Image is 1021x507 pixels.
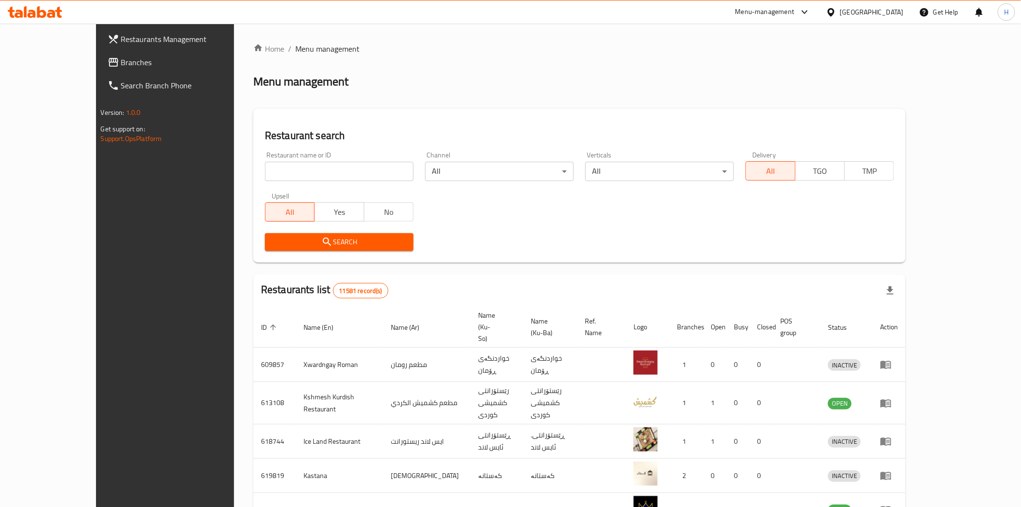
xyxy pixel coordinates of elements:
[669,424,703,459] td: 1
[100,51,266,74] a: Branches
[383,424,470,459] td: ايس لاند ريستورانت
[634,351,658,375] img: Xwardngay Roman
[703,307,726,348] th: Open
[726,307,749,348] th: Busy
[626,307,669,348] th: Logo
[749,424,773,459] td: 0
[840,7,904,17] div: [GEOGRAPHIC_DATA]
[253,382,296,424] td: 613108
[634,389,658,413] img: Kshmesh Kurdish Restaurant
[272,193,290,199] label: Upsell
[368,205,410,219] span: No
[726,348,749,382] td: 0
[101,123,145,135] span: Get support on:
[703,382,726,424] td: 1
[523,348,577,382] td: خواردنگەی ڕۆمان
[752,152,776,158] label: Delivery
[478,310,511,344] span: Name (Ku-So)
[296,348,383,382] td: Xwardngay Roman
[261,322,279,333] span: ID
[669,307,703,348] th: Branches
[383,459,470,493] td: [DEMOGRAPHIC_DATA]
[585,315,614,338] span: Ref. Name
[703,424,726,459] td: 1
[333,283,388,298] div: Total records count
[470,459,523,493] td: کەستانە
[265,128,894,143] h2: Restaurant search
[288,43,291,55] li: /
[100,28,266,51] a: Restaurants Management
[726,382,749,424] td: 0
[585,162,734,181] div: All
[828,436,861,447] span: INACTIVE
[333,286,388,296] span: 11581 record(s)
[314,202,364,222] button: Yes
[749,348,773,382] td: 0
[531,315,566,338] span: Name (Ku-Ba)
[879,279,902,302] div: Export file
[634,427,658,451] img: Ice Land Restaurant
[749,307,773,348] th: Closed
[1004,7,1008,17] span: H
[295,43,359,55] span: Menu management
[253,459,296,493] td: 619819
[253,43,906,55] nav: breadcrumb
[828,398,852,409] span: OPEN
[253,424,296,459] td: 618744
[269,205,311,219] span: All
[126,106,141,119] span: 1.0.0
[828,470,861,482] div: INACTIVE
[470,382,523,424] td: رێستۆرانتی کشمیشى كوردى
[880,359,898,370] div: Menu
[121,56,259,68] span: Branches
[253,43,284,55] a: Home
[634,462,658,486] img: Kastana
[880,397,898,409] div: Menu
[745,161,795,181] button: All
[795,161,845,181] button: TGO
[828,322,859,333] span: Status
[749,382,773,424] td: 0
[383,382,470,424] td: مطعم كشميش الكردي
[828,470,861,481] span: INACTIVE
[318,205,360,219] span: Yes
[296,459,383,493] td: Kastana
[703,348,726,382] td: 0
[121,80,259,91] span: Search Branch Phone
[265,202,315,222] button: All
[523,424,577,459] td: .ڕێستۆرانتی ئایس لاند
[669,459,703,493] td: 2
[726,459,749,493] td: 0
[265,233,414,251] button: Search
[849,164,890,178] span: TMP
[364,202,414,222] button: No
[470,348,523,382] td: خواردنگەی ڕۆمان
[100,74,266,97] a: Search Branch Phone
[101,132,162,145] a: Support.OpsPlatform
[253,348,296,382] td: 609857
[750,164,791,178] span: All
[880,436,898,447] div: Menu
[265,162,414,181] input: Search for restaurant name or ID..
[391,322,432,333] span: Name (Ar)
[872,307,906,348] th: Action
[296,424,383,459] td: Ice Land Restaurant
[304,322,346,333] span: Name (En)
[800,164,841,178] span: TGO
[828,359,861,371] div: INACTIVE
[880,470,898,481] div: Menu
[296,382,383,424] td: Kshmesh Kurdish Restaurant
[273,236,406,248] span: Search
[703,459,726,493] td: 0
[253,74,348,89] h2: Menu management
[828,360,861,371] span: INACTIVE
[749,459,773,493] td: 0
[735,6,795,18] div: Menu-management
[669,382,703,424] td: 1
[669,348,703,382] td: 1
[523,459,577,493] td: کەستانە
[383,348,470,382] td: مطعم رومان
[844,161,894,181] button: TMP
